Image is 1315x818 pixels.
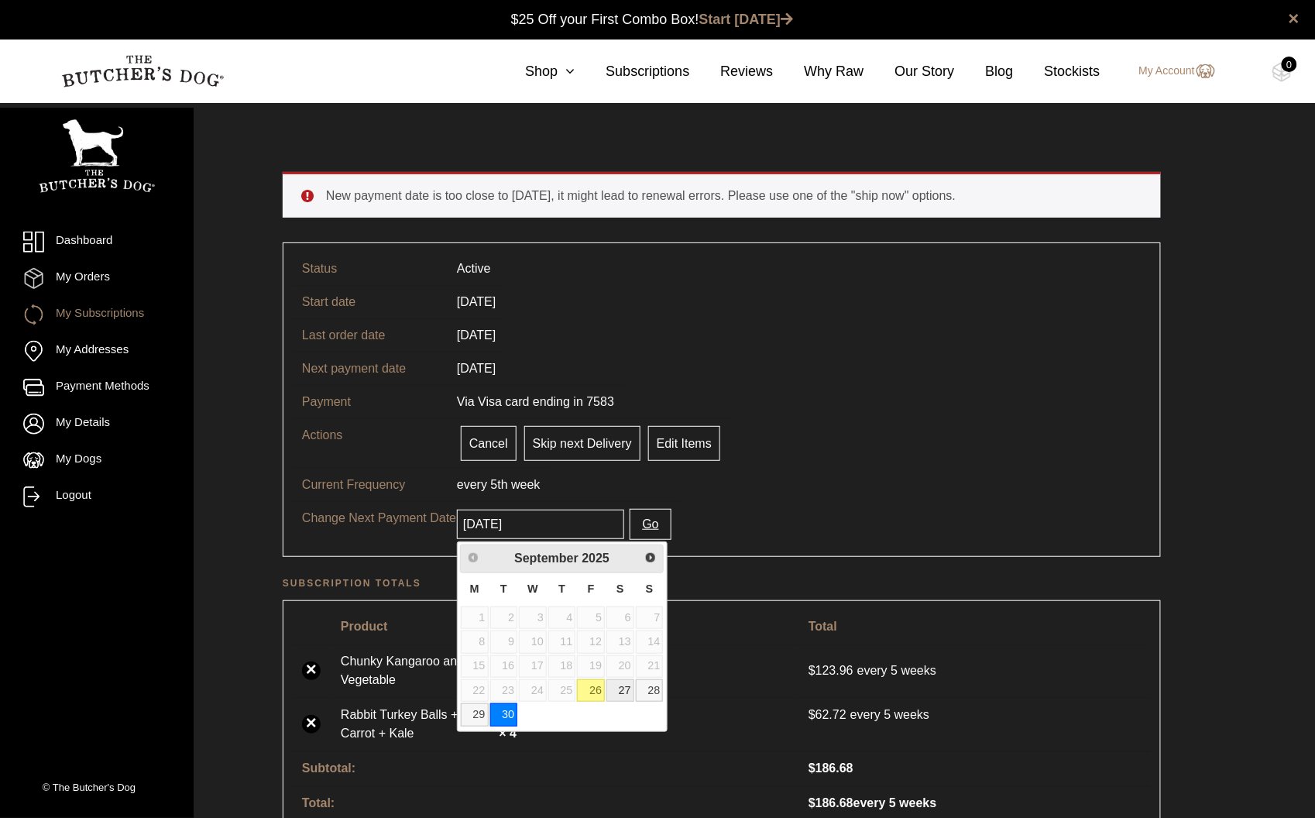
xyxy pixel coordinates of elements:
[648,426,720,461] a: Edit Items
[302,509,457,528] p: Change Next Payment Date
[302,476,457,494] p: Current Frequency
[448,285,505,318] td: [DATE]
[23,486,170,507] a: Logout
[646,583,654,595] span: Sunday
[616,583,624,595] span: Saturday
[511,478,540,491] span: week
[470,583,479,595] span: Monday
[809,708,815,721] span: $
[457,395,614,408] span: Via Visa card ending in 7583
[689,61,773,82] a: Reviews
[326,187,1136,205] li: New payment date is too close to [DATE], it might lead to renewal errors. Please use one of the "...
[640,547,662,569] a: Next
[23,232,170,253] a: Dashboard
[644,552,657,564] span: Next
[799,644,1151,696] td: every 5 weeks
[23,341,170,362] a: My Addresses
[293,253,448,285] td: Status
[809,664,857,677] span: 123.96
[809,796,815,809] span: $
[293,751,798,785] th: Subtotal:
[799,610,1151,643] th: Total
[1124,62,1215,81] a: My Account
[293,418,448,468] td: Actions
[1289,9,1300,28] a: close
[1272,62,1292,82] img: TBD_Cart-Empty.png
[23,414,170,435] a: My Details
[575,61,689,82] a: Subscriptions
[23,304,170,325] a: My Subscriptions
[799,698,1151,731] td: every 5 weeks
[341,652,496,689] a: Chunky Kangaroo and Vegetable
[494,61,575,82] a: Shop
[293,352,448,385] td: Next payment date
[527,583,538,595] span: Wednesday
[955,61,1014,82] a: Blog
[809,796,853,809] span: 186.68
[341,706,496,743] a: Rabbit Turkey Balls + Carrot + Kale
[23,377,170,398] a: Payment Methods
[461,703,489,726] a: 29
[490,703,518,726] a: 30
[448,318,505,352] td: [DATE]
[499,727,517,740] strong: × 4
[558,583,565,595] span: Thursday
[331,610,798,643] th: Product
[302,715,321,734] a: ×
[23,268,170,289] a: My Orders
[461,426,517,461] a: Cancel
[1014,61,1100,82] a: Stockists
[293,285,448,318] td: Start date
[514,552,579,565] span: September
[809,761,853,775] span: 186.68
[302,662,321,680] a: ×
[809,706,850,724] span: 62.72
[636,679,664,702] a: 28
[524,426,640,461] a: Skip next Delivery
[588,583,595,595] span: Friday
[809,664,815,677] span: $
[577,679,605,702] a: 26
[448,253,500,285] td: Active
[457,478,508,491] span: every 5th
[1282,57,1297,72] div: 0
[293,318,448,352] td: Last order date
[500,583,507,595] span: Tuesday
[699,12,794,27] a: Start [DATE]
[774,61,864,82] a: Why Raw
[448,352,505,385] td: [DATE]
[293,385,448,418] td: Payment
[864,61,955,82] a: Our Story
[630,509,671,540] button: Go
[582,552,609,565] span: 2025
[39,119,155,193] img: TBD_Portrait_Logo_White.png
[809,761,815,775] span: $
[23,450,170,471] a: My Dogs
[606,679,634,702] a: 27
[283,576,1161,591] h2: Subscription totals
